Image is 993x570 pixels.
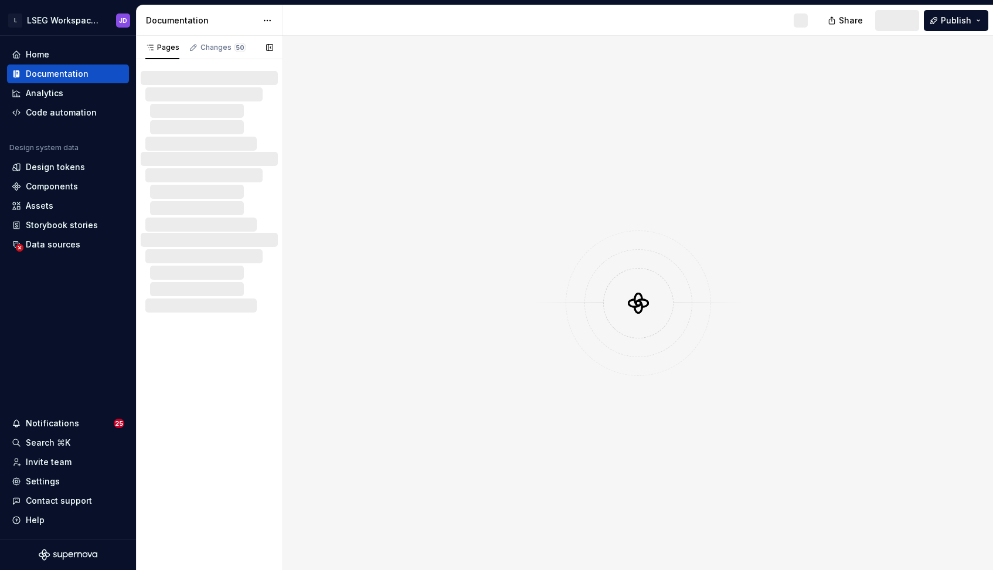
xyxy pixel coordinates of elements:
button: Contact support [7,491,129,510]
svg: Supernova Logo [39,549,97,561]
div: Contact support [26,495,92,507]
button: Help [7,511,129,530]
button: Publish [924,10,988,31]
div: Data sources [26,239,80,250]
button: Search ⌘K [7,433,129,452]
div: Notifications [26,418,79,429]
a: Analytics [7,84,129,103]
div: Documentation [146,15,257,26]
a: Code automation [7,103,129,122]
a: Documentation [7,65,129,83]
div: LSEG Workspace Design System [27,15,102,26]
a: Design tokens [7,158,129,177]
div: Storybook stories [26,219,98,231]
a: Assets [7,196,129,215]
button: Share [822,10,870,31]
div: L [8,13,22,28]
a: Invite team [7,453,129,471]
div: Design tokens [26,161,85,173]
div: Code automation [26,107,97,118]
span: 50 [234,43,246,52]
span: Publish [941,15,971,26]
div: Changes [200,43,246,52]
a: Storybook stories [7,216,129,235]
div: Design system data [9,143,79,152]
a: Data sources [7,235,129,254]
a: Components [7,177,129,196]
a: Home [7,45,129,64]
div: Help [26,514,45,526]
div: Settings [26,476,60,487]
span: 25 [114,419,124,428]
div: Search ⌘K [26,437,70,449]
div: Invite team [26,456,72,468]
div: Home [26,49,49,60]
div: Components [26,181,78,192]
div: Assets [26,200,53,212]
div: Documentation [26,68,89,80]
button: LLSEG Workspace Design SystemJD [2,8,134,33]
span: Share [839,15,863,26]
div: JD [119,16,127,25]
a: Settings [7,472,129,491]
button: Notifications25 [7,414,129,433]
div: Pages [145,43,179,52]
div: Analytics [26,87,63,99]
